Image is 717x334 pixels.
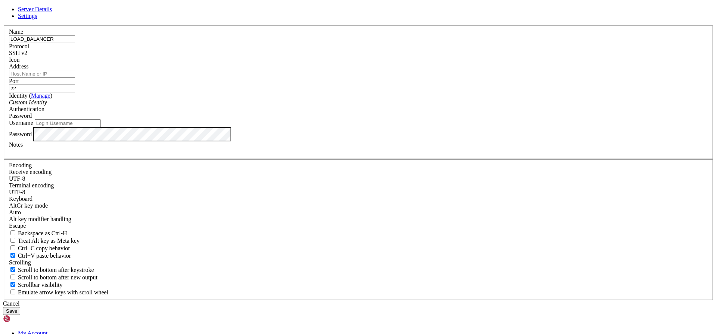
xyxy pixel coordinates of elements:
label: The vertical scrollbar mode. [9,282,63,288]
div: Escape [9,223,708,229]
a: Manage [31,92,50,99]
label: Identity [9,92,52,99]
div: Password [9,113,708,119]
label: Set the expected encoding for data received from the host. If the encodings do not match, visual ... [9,169,52,175]
label: Icon [9,56,19,63]
span: Auto [9,209,21,215]
span: Ctrl+C copy behavior [18,245,70,251]
span: ( ) [29,92,52,99]
label: Scrolling [9,259,31,266]
span: Ctrl+V paste behavior [18,252,71,259]
div: Custom Identity [9,99,708,106]
span: Scroll to bottom after new output [18,274,97,281]
div: SSH v2 [9,50,708,56]
input: Port Number [9,85,75,92]
span: Scroll to bottom after keystroke [18,267,94,273]
label: Set the expected encoding for data received from the host. If the encodings do not match, visual ... [9,202,48,209]
div: Cancel [3,300,714,307]
input: Ctrl+V paste behavior [10,253,15,258]
label: Address [9,63,28,70]
label: Encoding [9,162,32,168]
input: Host Name or IP [9,70,75,78]
i: Custom Identity [9,99,47,105]
label: When using the alternative screen buffer, and DECCKM (Application Cursor Keys) is active, mouse w... [9,289,108,295]
span: Emulate arrow keys with scroll wheel [18,289,108,295]
input: Scroll to bottom after new output [10,275,15,279]
label: Protocol [9,43,29,49]
span: Password [9,113,32,119]
div: Auto [9,209,708,216]
label: Port [9,78,19,84]
label: Whether the Alt key acts as a Meta key or as a distinct Alt key. [9,238,80,244]
button: Save [3,307,20,315]
input: Emulate arrow keys with scroll wheel [10,289,15,294]
span: SSH v2 [9,50,27,56]
label: Notes [9,141,23,148]
label: Ctrl+V pastes if true, sends ^V to host if false. Ctrl+Shift+V sends ^V to host if true, pastes i... [9,252,71,259]
span: Escape [9,223,26,229]
label: Controls how the Alt key is handled. Escape: Send an ESC prefix. 8-Bit: Add 128 to the typed char... [9,216,71,222]
label: Name [9,28,23,35]
label: Ctrl-C copies if true, send ^C to host if false. Ctrl-Shift-C sends ^C to host if true, copies if... [9,245,70,251]
label: If true, the backspace should send BS ('\x08', aka ^H). Otherwise the backspace key should send '... [9,230,67,236]
label: Username [9,120,33,126]
input: Server Name [9,35,75,43]
span: Scrollbar visibility [18,282,63,288]
span: UTF-8 [9,175,25,182]
a: Server Details [18,6,52,12]
img: Shellngn [3,315,46,322]
input: Scroll to bottom after keystroke [10,267,15,272]
label: Whether to scroll to the bottom on any keystroke. [9,267,94,273]
label: Keyboard [9,196,32,202]
input: Backspace as Ctrl-H [10,230,15,235]
input: Scrollbar visibility [10,282,15,287]
div: UTF-8 [9,175,708,182]
input: Treat Alt key as Meta key [10,238,15,243]
div: UTF-8 [9,189,708,196]
a: Settings [18,13,37,19]
span: UTF-8 [9,189,25,195]
input: Login Username [35,119,101,127]
label: Scroll to bottom after new output. [9,274,97,281]
span: Backspace as Ctrl-H [18,230,67,236]
input: Ctrl+C copy behavior [10,245,15,250]
label: Password [9,131,32,137]
label: Authentication [9,106,44,112]
span: Treat Alt key as Meta key [18,238,80,244]
label: The default terminal encoding. ISO-2022 enables character map translations (like graphics maps). ... [9,182,54,189]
